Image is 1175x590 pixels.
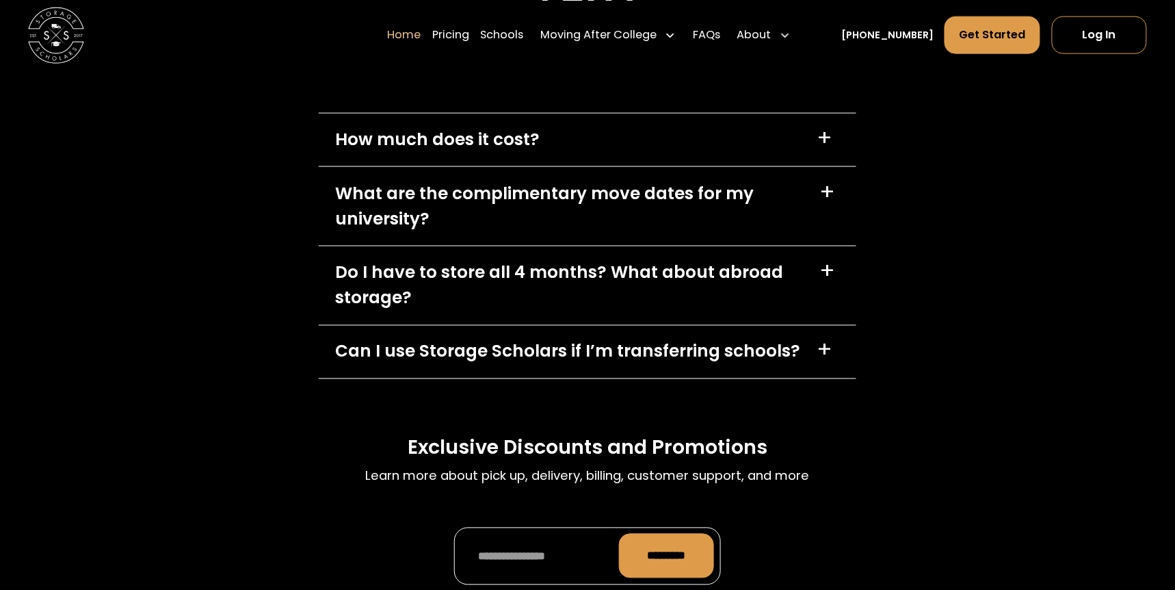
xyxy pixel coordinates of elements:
div: + [817,127,833,150]
div: + [819,181,835,204]
a: Schools [480,16,523,55]
div: Moving After College [540,27,657,44]
div: About [732,16,797,55]
div: Do I have to store all 4 months? What about abroad storage? [335,260,803,311]
a: [PHONE_NUMBER] [841,27,934,42]
div: Can I use Storage Scholars if I’m transferring schools? [335,339,800,365]
a: Log In [1052,16,1147,54]
a: Pricing [432,16,469,55]
div: Moving After College [535,16,682,55]
div: How much does it cost? [335,127,540,153]
a: FAQs [693,16,720,55]
img: Storage Scholars main logo [28,7,84,63]
div: + [820,260,836,283]
a: Get Started [945,16,1040,54]
a: Home [388,16,421,55]
div: + [817,339,833,362]
p: Learn more about pick up, delivery, billing, customer support, and more [366,467,810,486]
div: About [737,27,771,44]
form: Promo Form [454,528,720,585]
div: What are the complimentary move dates for my university? [335,181,802,232]
h3: Exclusive Discounts and Promotions [408,435,767,461]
